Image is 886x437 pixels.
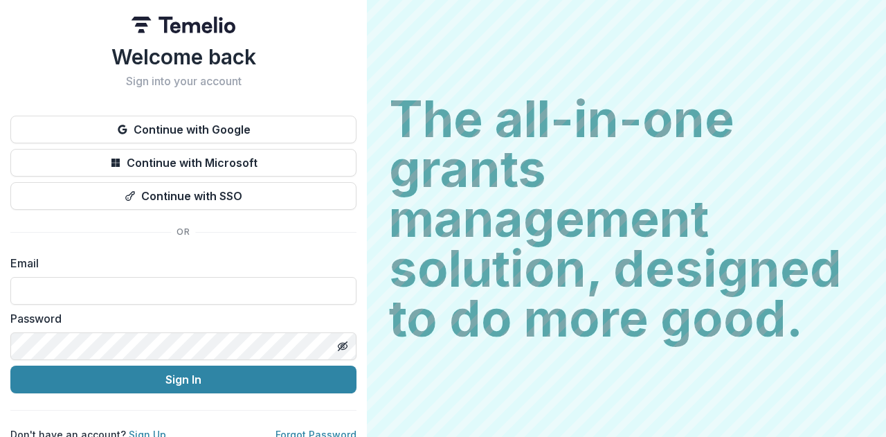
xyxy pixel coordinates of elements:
[10,310,348,327] label: Password
[10,182,356,210] button: Continue with SSO
[332,335,354,357] button: Toggle password visibility
[10,75,356,88] h2: Sign into your account
[10,116,356,143] button: Continue with Google
[10,149,356,177] button: Continue with Microsoft
[10,44,356,69] h1: Welcome back
[10,366,356,393] button: Sign In
[132,17,235,33] img: Temelio
[10,255,348,271] label: Email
